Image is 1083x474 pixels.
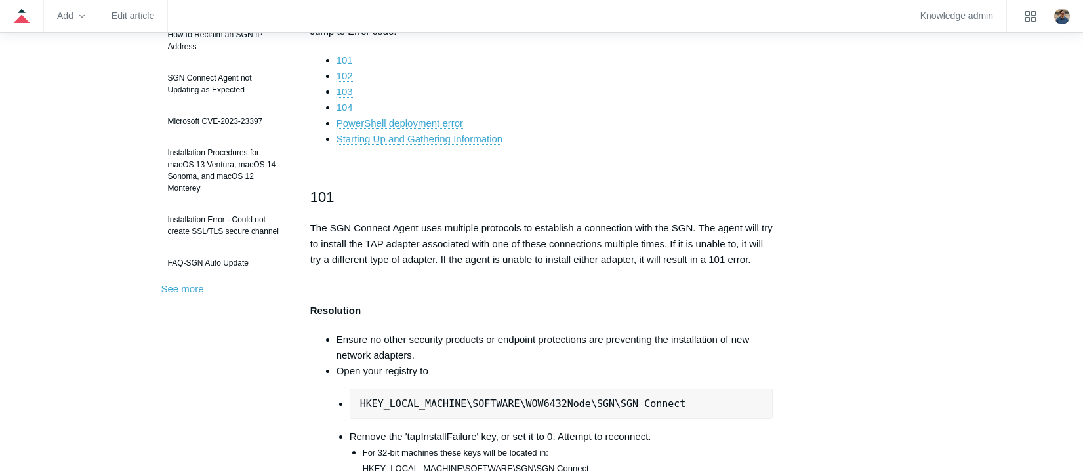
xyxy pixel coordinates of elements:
[337,117,463,129] a: PowerShell deployment error
[1054,9,1070,24] img: user avatar
[337,54,353,66] a: 101
[57,12,85,20] zd-hc-trigger: Add
[350,389,773,419] pre: HKEY_LOCAL_MACHINE\SOFTWARE\WOW6432Node\SGN\SGN Connect
[161,283,204,294] a: See more
[161,109,291,134] a: Microsoft CVE-2023-23397
[337,102,353,113] a: 104
[337,70,353,82] a: 102
[337,133,502,145] a: Starting Up and Gathering Information
[310,186,773,208] h2: 101
[161,207,291,244] a: Installation Error - Could not create SSL/TLS secure channel
[310,305,361,316] strong: Resolution
[363,448,589,473] span: For 32-bit machines these keys will be located in: HKEY_LOCAL_MACHINE\SOFTWARE\SGN\SGN Connect
[161,66,291,102] a: SGN Connect Agent not Updating as Expected
[161,140,291,201] a: Installation Procedures for macOS 13 Ventura, macOS 14 Sonoma, and macOS 12 Monterey
[161,250,291,275] a: FAQ-SGN Auto Update
[1054,9,1070,24] zd-hc-trigger: Click your profile icon to open the profile menu
[112,12,154,20] a: Edit article
[920,12,993,20] a: Knowledge admin
[337,86,353,98] a: 103
[310,220,773,267] p: The SGN Connect Agent uses multiple protocols to establish a connection with the SGN. The agent w...
[337,332,773,363] li: Ensure no other security products or endpoint protections are preventing the installation of new ...
[161,22,291,59] a: How to Reclaim an SGN IP Address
